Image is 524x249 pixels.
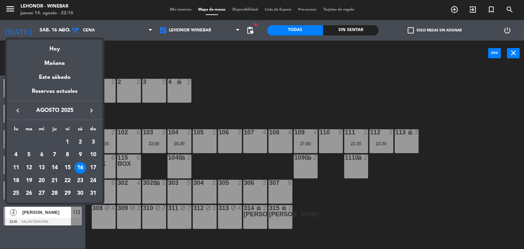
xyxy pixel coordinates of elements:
div: 11 [10,162,22,174]
td: 25 de agosto de 2025 [10,187,23,200]
td: 29 de agosto de 2025 [61,187,74,200]
div: Reservas actuales [7,87,102,101]
td: 21 de agosto de 2025 [48,174,61,187]
th: martes [23,125,35,136]
td: 26 de agosto de 2025 [23,187,35,200]
div: 23 [74,175,86,187]
td: 24 de agosto de 2025 [87,174,100,187]
td: 27 de agosto de 2025 [35,187,48,200]
div: 14 [49,162,60,174]
div: Mañana [7,54,102,68]
div: 9 [74,149,86,161]
div: 5 [23,149,35,161]
td: 31 de agosto de 2025 [87,187,100,200]
div: 4 [10,149,22,161]
td: 18 de agosto de 2025 [10,174,23,187]
th: domingo [87,125,100,136]
div: 27 [36,188,47,199]
i: keyboard_arrow_left [14,106,22,115]
div: 17 [87,162,99,174]
td: 22 de agosto de 2025 [61,174,74,187]
td: 12 de agosto de 2025 [23,161,35,174]
div: 8 [62,149,73,161]
div: 28 [49,188,60,199]
th: sábado [74,125,87,136]
div: 20 [36,175,47,187]
button: keyboard_arrow_right [85,106,98,115]
td: 14 de agosto de 2025 [48,161,61,174]
th: miércoles [35,125,48,136]
td: 8 de agosto de 2025 [61,148,74,161]
td: 16 de agosto de 2025 [74,161,87,174]
td: 23 de agosto de 2025 [74,174,87,187]
div: 21 [49,175,60,187]
th: lunes [10,125,23,136]
td: 13 de agosto de 2025 [35,161,48,174]
div: 16 [74,162,86,174]
td: AGO. [10,136,61,149]
td: 4 de agosto de 2025 [10,148,23,161]
div: 24 [87,175,99,187]
th: jueves [48,125,61,136]
td: 30 de agosto de 2025 [74,187,87,200]
div: 25 [10,188,22,199]
div: 22 [62,175,73,187]
td: 3 de agosto de 2025 [87,136,100,149]
td: 28 de agosto de 2025 [48,187,61,200]
td: 9 de agosto de 2025 [74,148,87,161]
div: 31 [87,188,99,199]
div: 2 [74,136,86,148]
td: 7 de agosto de 2025 [48,148,61,161]
div: 12 [23,162,35,174]
td: 20 de agosto de 2025 [35,174,48,187]
div: 18 [10,175,22,187]
td: 17 de agosto de 2025 [87,161,100,174]
td: 2 de agosto de 2025 [74,136,87,149]
button: keyboard_arrow_left [12,106,24,115]
td: 15 de agosto de 2025 [61,161,74,174]
td: 5 de agosto de 2025 [23,148,35,161]
td: 1 de agosto de 2025 [61,136,74,149]
div: Hoy [7,40,102,54]
div: 6 [36,149,47,161]
div: 19 [23,175,35,187]
div: 15 [62,162,73,174]
i: keyboard_arrow_right [87,106,96,115]
div: 29 [62,188,73,199]
th: viernes [61,125,74,136]
td: 10 de agosto de 2025 [87,148,100,161]
div: 26 [23,188,35,199]
div: 13 [36,162,47,174]
span: agosto 2025 [24,106,85,115]
td: 11 de agosto de 2025 [10,161,23,174]
div: 7 [49,149,60,161]
div: 10 [87,149,99,161]
div: 30 [74,188,86,199]
td: 6 de agosto de 2025 [35,148,48,161]
div: 1 [62,136,73,148]
div: Este sábado [7,68,102,87]
td: 19 de agosto de 2025 [23,174,35,187]
div: 3 [87,136,99,148]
